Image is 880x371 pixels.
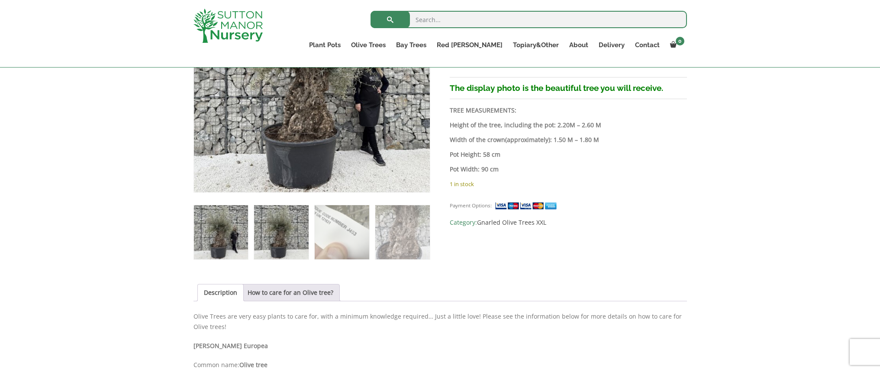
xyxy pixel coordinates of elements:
a: Olive Trees [346,39,391,51]
a: Description [204,284,237,301]
strong: Width of the crown : 1.50 M – 1.80 M [450,135,599,144]
b: (approximately) [505,135,550,144]
a: About [564,39,593,51]
span: 0 [676,37,684,45]
img: logo [193,9,263,43]
img: Gnarled Olive Tree XXL (Ancient) J453 - Image 4 [375,205,429,259]
a: Topiary&Other [508,39,564,51]
img: Gnarled Olive Tree XXL (Ancient) J453 - Image 3 [315,205,369,259]
input: Search... [371,11,687,28]
img: Gnarled Olive Tree XXL (Ancient) J453 - Image 2 [254,205,308,259]
img: payment supported [495,201,560,210]
a: 0 [665,39,687,51]
b: [PERSON_NAME] Europea [193,342,268,350]
a: How to care for an Olive tree? [248,284,333,301]
b: Height of the tree, including the pot: 2.20M – 2.60 M [450,121,601,129]
p: Olive Trees are very easy plants to care for, with a minimum knowledge required… Just a little lo... [193,311,687,332]
a: Contact [630,39,665,51]
b: Olive tree [239,361,268,369]
p: Common name: [193,360,687,370]
a: Red [PERSON_NAME] [432,39,508,51]
img: Gnarled Olive Tree XXL (Ancient) J453 [194,205,248,259]
a: Delivery [593,39,630,51]
a: Plant Pots [304,39,346,51]
strong: Pot Height: 58 cm [450,150,500,158]
strong: TREE MEASUREMENTS: [450,106,516,114]
h3: The display photo is the beautiful tree you will receive. [450,84,687,93]
span: Category: [450,217,687,228]
a: Gnarled Olive Trees XXL [477,218,546,226]
a: Bay Trees [391,39,432,51]
p: 1 in stock [450,179,687,189]
small: Payment Options: [450,202,492,209]
strong: Pot Width: 90 cm [450,165,499,173]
